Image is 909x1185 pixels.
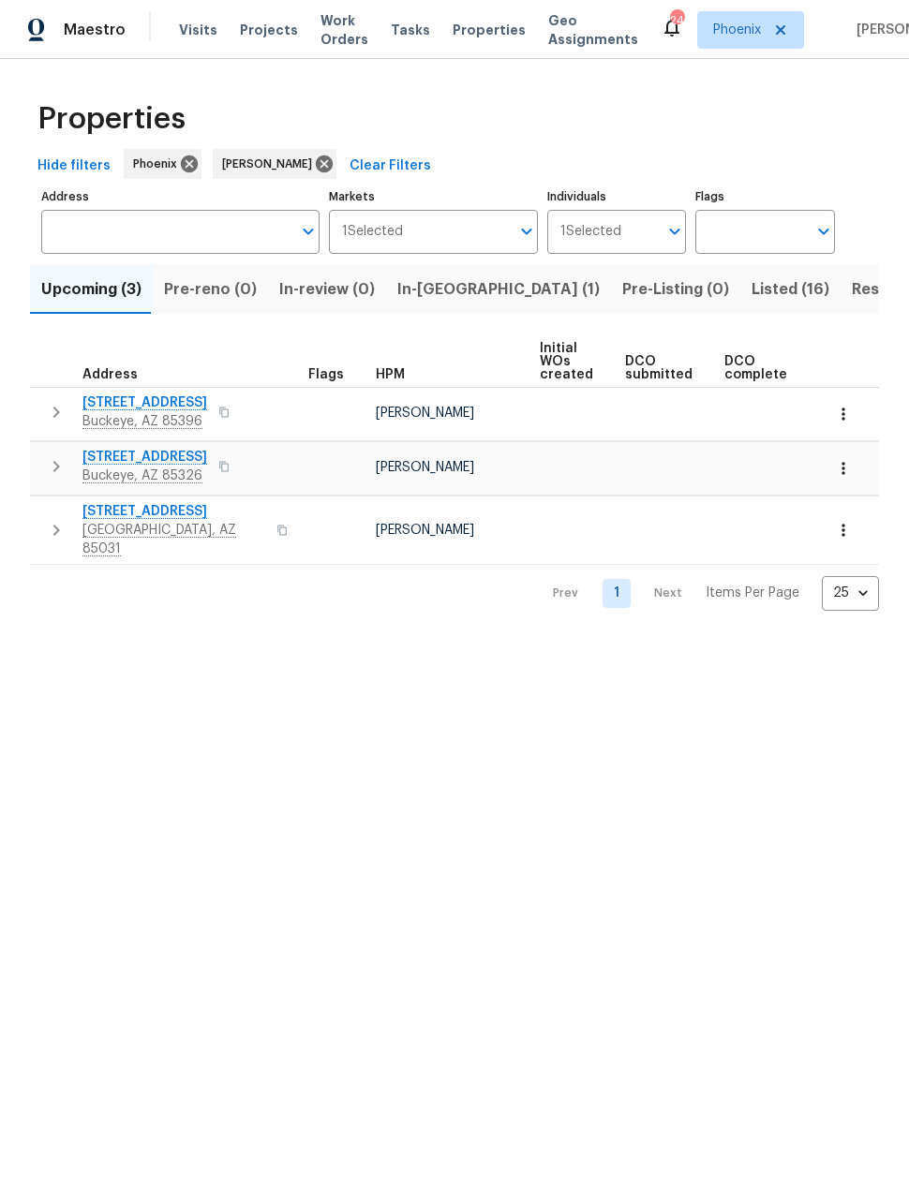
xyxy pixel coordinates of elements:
span: Maestro [64,21,126,39]
nav: Pagination Navigation [535,576,879,611]
label: Flags [695,191,835,202]
button: Open [295,218,321,244]
div: 25 [822,569,879,617]
span: DCO submitted [625,355,693,381]
span: [PERSON_NAME] [376,407,474,420]
div: 24 [670,11,683,30]
span: Tasks [391,23,430,37]
div: Phoenix [124,149,201,179]
span: 1 Selected [342,224,403,240]
span: Initial WOs created [540,342,593,381]
label: Address [41,191,320,202]
span: Upcoming (3) [41,276,142,303]
span: In-review (0) [279,276,375,303]
button: Clear Filters [342,149,439,184]
span: [PERSON_NAME] [376,524,474,537]
span: Work Orders [320,11,368,49]
button: Open [811,218,837,244]
span: Phoenix [713,21,761,39]
button: Hide filters [30,149,118,184]
span: Properties [37,110,186,128]
button: Open [662,218,688,244]
span: DCO complete [724,355,787,381]
span: Pre-reno (0) [164,276,257,303]
span: 1 Selected [560,224,621,240]
span: [PERSON_NAME] [376,461,474,474]
p: Items Per Page [706,584,799,602]
span: Geo Assignments [548,11,638,49]
button: Open [514,218,540,244]
span: Hide filters [37,155,111,178]
a: Goto page 1 [603,579,631,608]
span: In-[GEOGRAPHIC_DATA] (1) [397,276,600,303]
label: Individuals [547,191,687,202]
label: Markets [329,191,538,202]
span: Properties [453,21,526,39]
span: Clear Filters [350,155,431,178]
span: [PERSON_NAME] [222,155,320,173]
span: Projects [240,21,298,39]
span: Visits [179,21,217,39]
span: Address [82,368,138,381]
span: Pre-Listing (0) [622,276,729,303]
span: Flags [308,368,344,381]
div: [PERSON_NAME] [213,149,336,179]
span: Listed (16) [752,276,829,303]
span: HPM [376,368,405,381]
span: Phoenix [133,155,185,173]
